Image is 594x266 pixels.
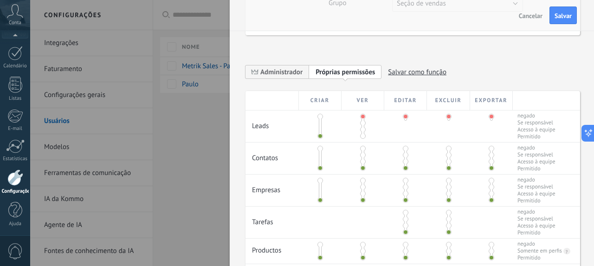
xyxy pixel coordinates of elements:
div: Estatísticas [2,156,29,162]
span: Permitido [517,229,555,236]
span: Se responsável [517,151,555,158]
div: Criar [299,91,342,110]
div: negado [517,240,535,247]
div: Leads [245,110,299,135]
div: Calendário [2,63,29,69]
div: Editar [384,91,427,110]
div: Ver [342,91,384,110]
span: Salvar [555,13,572,19]
span: Acesso à equipe [517,222,555,229]
span: Se responsável [517,119,555,126]
div: Excluir [427,91,470,110]
span: Administrador [260,68,303,77]
span: negado [517,208,555,215]
div: Configurações [2,188,29,195]
div: Tarefas [245,207,299,231]
span: Cancelar [519,13,542,19]
div: E-mail [2,126,29,132]
span: negado [517,112,555,119]
div: Listas [2,96,29,102]
span: Se responsável [517,183,555,190]
span: Salvar como função [388,65,446,79]
span: Se responsável [517,215,555,222]
span: Próprias permissões [316,68,375,77]
div: Contatos [245,143,299,167]
button: Salvar [549,6,577,24]
span: Permitido [517,165,555,172]
div: Permitido [517,254,541,261]
span: Permitido [517,133,555,140]
span: negado [517,176,555,183]
span: negado [517,144,555,151]
div: Somente em perfis [517,247,562,254]
div: Exportar [470,91,513,110]
span: Permitido [517,197,555,204]
div: Productos [245,239,299,260]
span: Add new role [309,65,381,79]
span: Acesso à equipe [517,190,555,197]
span: Administrador [245,65,309,79]
span: Acesso à equipe [517,126,555,133]
span: Acesso à equipe [517,158,555,165]
button: Cancelar [515,8,546,23]
div: ? [563,248,568,255]
div: Empresas [245,175,299,199]
span: Conta [9,20,21,26]
div: Ajuda [2,221,29,227]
